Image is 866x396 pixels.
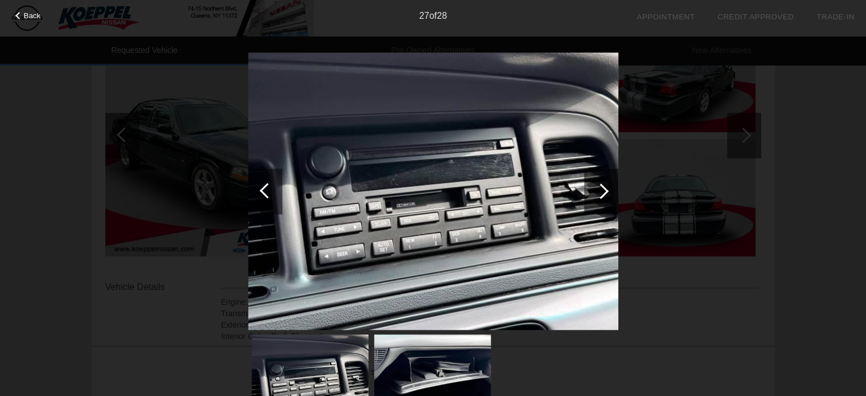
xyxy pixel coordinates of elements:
[419,11,429,21] span: 27
[248,52,618,330] img: 04188d55-2ec3-4ba2-8be2-027bb90741c3.jpg
[717,13,794,21] a: Credit Approved
[816,13,855,21] a: Trade-In
[24,11,41,20] span: Back
[437,11,447,21] span: 28
[637,13,695,21] a: Appointment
